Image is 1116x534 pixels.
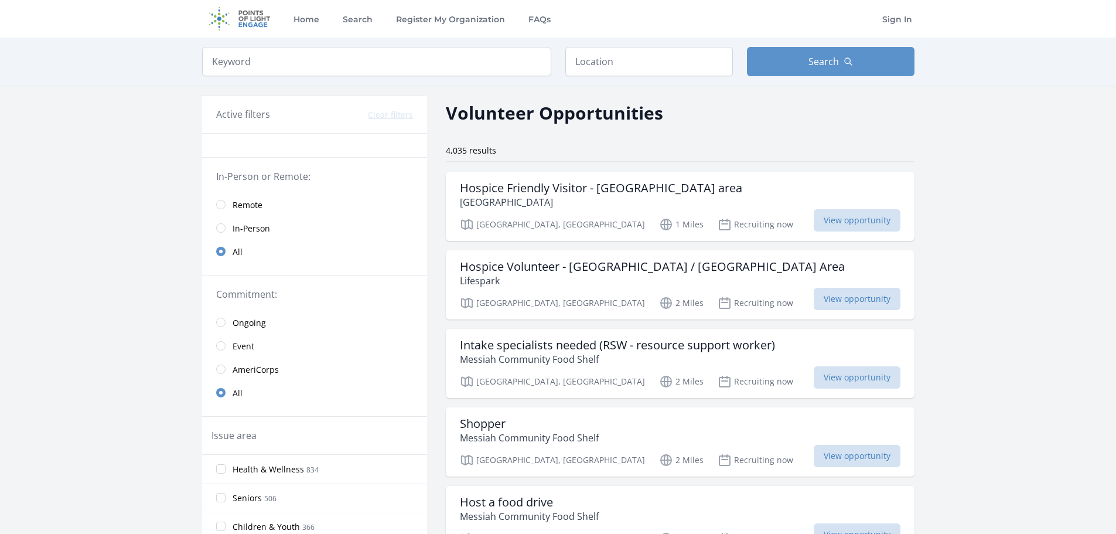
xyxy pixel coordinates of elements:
legend: Issue area [211,428,257,443]
p: Messiah Community Food Shelf [460,509,599,523]
a: AmeriCorps [202,358,427,381]
span: Search [808,55,839,69]
p: Messiah Community Food Shelf [460,431,599,445]
h3: Shopper [460,417,599,431]
p: [GEOGRAPHIC_DATA] [460,195,742,209]
input: Children & Youth 366 [216,522,226,531]
legend: Commitment: [216,287,413,301]
h3: Host a food drive [460,495,599,509]
input: Health & Wellness 834 [216,464,226,474]
p: Messiah Community Food Shelf [460,352,775,366]
span: All [233,246,243,258]
a: Ongoing [202,311,427,334]
h3: Intake specialists needed (RSW - resource support worker) [460,338,775,352]
p: [GEOGRAPHIC_DATA], [GEOGRAPHIC_DATA] [460,453,645,467]
span: 834 [306,465,319,475]
a: Event [202,334,427,358]
input: Location [565,47,733,76]
p: Recruiting now [718,296,793,310]
h3: Hospice Volunteer - [GEOGRAPHIC_DATA] / [GEOGRAPHIC_DATA] Area [460,260,845,274]
span: Event [233,341,254,352]
button: Search [747,47,914,76]
span: 366 [302,522,315,532]
p: 2 Miles [659,296,704,310]
h3: Hospice Friendly Visitor - [GEOGRAPHIC_DATA] area [460,181,742,195]
a: All [202,381,427,404]
span: In-Person [233,223,270,234]
p: 2 Miles [659,375,704,389]
p: 1 Miles [659,217,704,232]
span: All [233,387,243,399]
p: [GEOGRAPHIC_DATA], [GEOGRAPHIC_DATA] [460,217,645,232]
p: Recruiting now [718,453,793,467]
a: Remote [202,193,427,216]
span: View opportunity [814,366,900,389]
span: Health & Wellness [233,464,304,475]
span: View opportunity [814,209,900,232]
span: Children & Youth [233,521,300,533]
p: Recruiting now [718,375,793,389]
a: Hospice Volunteer - [GEOGRAPHIC_DATA] / [GEOGRAPHIC_DATA] Area Lifespark [GEOGRAPHIC_DATA], [GEOG... [446,250,914,319]
p: [GEOGRAPHIC_DATA], [GEOGRAPHIC_DATA] [460,375,645,389]
span: Seniors [233,492,262,504]
span: View opportunity [814,288,900,310]
span: 506 [264,494,277,504]
a: Hospice Friendly Visitor - [GEOGRAPHIC_DATA] area [GEOGRAPHIC_DATA] [GEOGRAPHIC_DATA], [GEOGRAPHI... [446,172,914,241]
span: 4,035 results [446,145,496,156]
span: Remote [233,199,262,211]
p: [GEOGRAPHIC_DATA], [GEOGRAPHIC_DATA] [460,296,645,310]
p: 2 Miles [659,453,704,467]
input: Seniors 506 [216,493,226,502]
input: Keyword [202,47,551,76]
a: Intake specialists needed (RSW - resource support worker) Messiah Community Food Shelf [GEOGRAPHI... [446,329,914,398]
a: Shopper Messiah Community Food Shelf [GEOGRAPHIC_DATA], [GEOGRAPHIC_DATA] 2 Miles Recruiting now ... [446,407,914,477]
h3: Active filters [216,107,270,121]
h2: Volunteer Opportunities [446,100,663,126]
a: In-Person [202,216,427,240]
p: Recruiting now [718,217,793,232]
span: Ongoing [233,317,266,329]
button: Clear filters [368,109,413,121]
span: AmeriCorps [233,364,279,376]
a: All [202,240,427,263]
legend: In-Person or Remote: [216,169,413,183]
p: Lifespark [460,274,845,288]
span: View opportunity [814,445,900,467]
